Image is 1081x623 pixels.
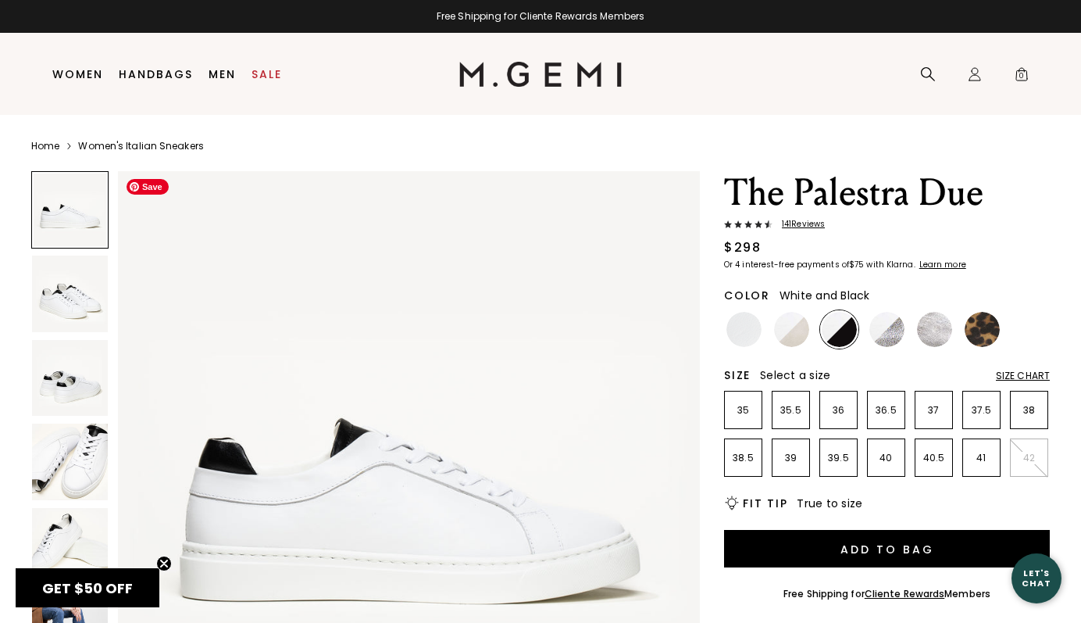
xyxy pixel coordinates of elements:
klarna-placement-style-body: Or 4 interest-free payments of [724,259,849,270]
p: 37 [915,404,952,417]
p: 35 [725,404,762,417]
p: 38.5 [725,452,762,464]
img: M.Gemi [459,62,623,87]
img: The Palestra Due [32,256,108,331]
button: Close teaser [156,556,172,571]
button: Add to Bag [724,530,1050,568]
span: 141 Review s [772,220,825,229]
span: White and Black [780,288,870,303]
a: Women's Italian Sneakers [78,140,203,152]
a: Women [52,68,103,81]
span: Select a size [760,367,830,383]
span: GET $50 OFF [42,578,133,598]
p: 36.5 [868,404,904,417]
h2: Size [724,369,751,381]
p: 42 [1011,452,1047,464]
img: White and Black [822,312,857,347]
img: Silver [917,312,952,347]
div: $298 [724,238,761,257]
a: Handbags [119,68,193,81]
p: 36 [820,404,857,417]
p: 37.5 [963,404,1000,417]
p: 41 [963,452,1000,464]
klarna-placement-style-amount: $75 [849,259,864,270]
a: 141Reviews [724,220,1050,232]
a: Cliente Rewards [865,587,945,600]
h1: The Palestra Due [724,171,1050,215]
img: White [726,312,762,347]
p: 35.5 [772,404,809,417]
div: Let's Chat [1011,568,1061,588]
img: The Palestra Due [32,340,108,416]
span: True to size [797,496,862,511]
klarna-placement-style-body: with Klarna [866,259,917,270]
p: 38 [1011,404,1047,417]
div: Free Shipping for Members [783,588,990,600]
span: 0 [1014,70,1029,85]
img: White and Sandstone [774,312,809,347]
p: 40 [868,452,904,464]
klarna-placement-style-cta: Learn more [919,259,966,270]
img: The Palestra Due [32,424,108,499]
p: 40.5 [915,452,952,464]
div: Size Chart [996,370,1050,382]
a: Learn more [918,260,966,270]
h2: Color [724,289,770,302]
img: Leopard Print [965,312,1000,347]
div: GET $50 OFFClose teaser [16,568,159,607]
span: Save [127,179,169,195]
p: 39.5 [820,452,857,464]
p: 39 [772,452,809,464]
img: The Palestra Due [32,508,108,584]
img: White and Silver [869,312,904,347]
h2: Fit Tip [743,497,787,510]
a: Home [31,140,59,152]
a: Sale [252,68,282,81]
a: Men [209,68,236,81]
